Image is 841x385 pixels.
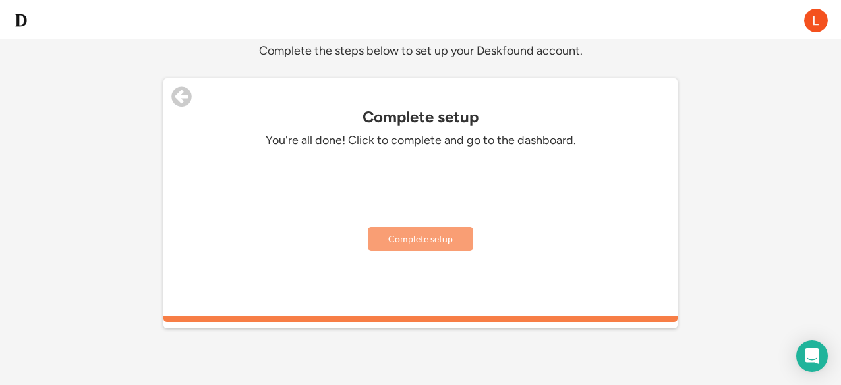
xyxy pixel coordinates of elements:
div: 100% [166,316,675,322]
button: Complete setup [368,227,473,251]
img: d-whitebg.png [13,13,29,28]
div: You're all done! Click to complete and go to the dashboard. [223,133,618,148]
div: Complete the steps below to set up your Deskfound account. [163,43,678,59]
img: ACg8ocIq0diwC19ycBnR5dUMmKQBuqSLJ0beuNt4ZzxyPdR2Hnf1DQ=s96-c [804,9,828,32]
div: Complete setup [163,108,678,126]
div: Open Intercom Messenger [796,340,828,372]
